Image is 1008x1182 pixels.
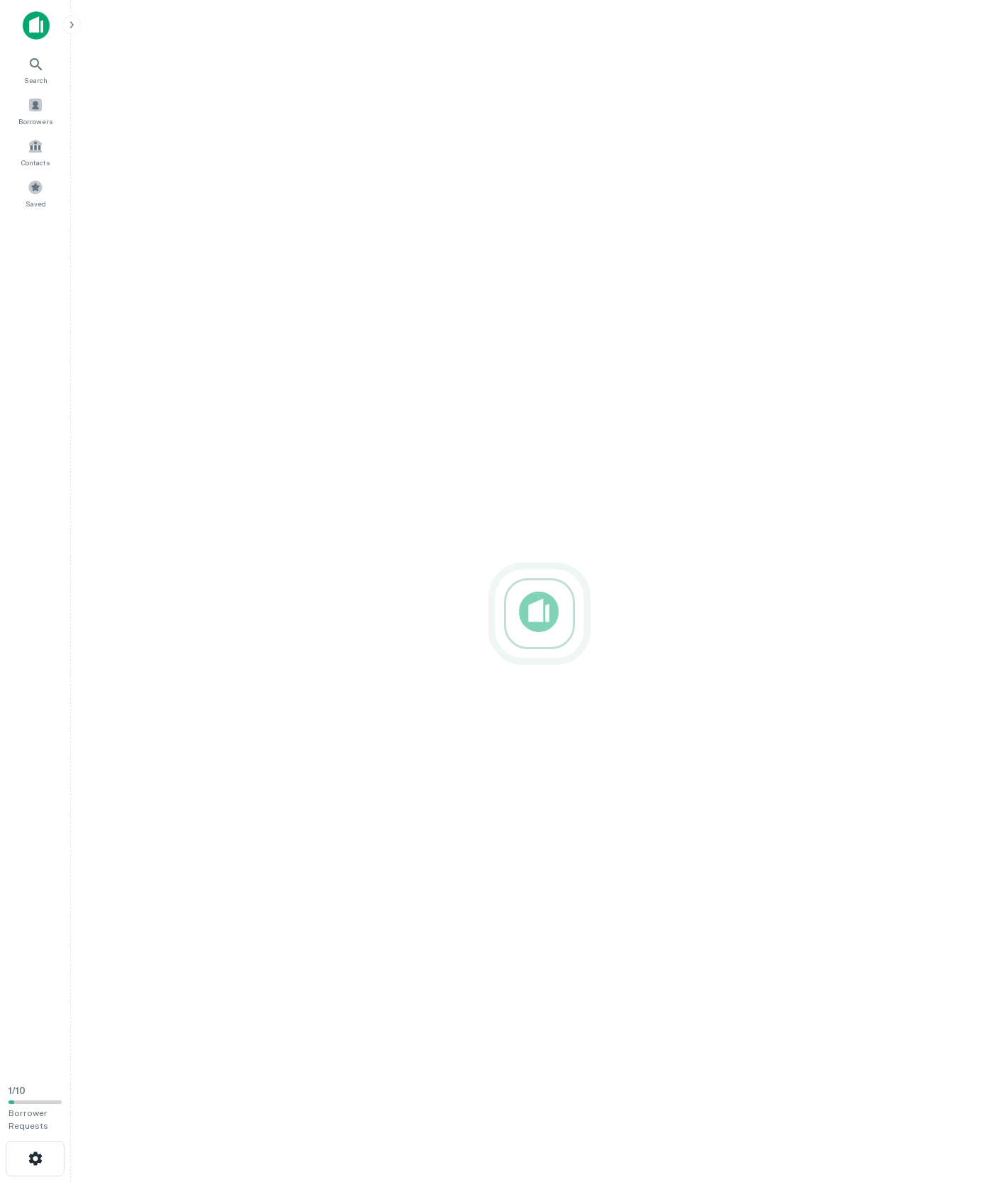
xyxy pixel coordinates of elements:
span: 1 / 10 [9,1086,26,1096]
span: Borrower Requests [9,1108,48,1131]
span: Search [24,74,47,86]
span: Contacts [21,157,50,168]
a: Saved [4,174,67,212]
a: Borrowers [4,92,67,130]
img: capitalize-icon.png [23,11,50,40]
a: Search [4,50,67,89]
span: Borrowers [18,116,52,127]
a: Contacts [4,133,67,171]
span: Saved [26,198,46,209]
